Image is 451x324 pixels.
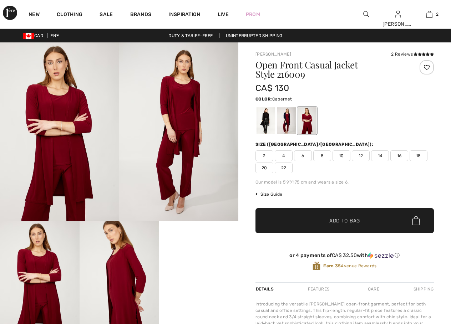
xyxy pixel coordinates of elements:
[119,42,238,221] img: Open Front Casual Jacket Style 216009. 2
[363,10,369,19] img: search the website
[255,179,434,185] div: Our model is 5'9"/175 cm and wears a size 6.
[313,261,320,271] img: Avenue Rewards
[391,51,434,57] div: 2 Reviews
[255,52,291,57] a: [PERSON_NAME]
[255,83,289,93] span: CA$ 130
[332,252,357,258] span: CA$ 32.50
[412,216,420,225] img: Bag.svg
[255,163,273,173] span: 20
[352,150,370,161] span: 12
[302,283,335,295] div: Features
[29,11,40,19] a: New
[414,10,445,19] a: 2
[323,263,341,268] strong: Earn 35
[313,150,331,161] span: 8
[395,11,401,17] a: Sign In
[130,11,152,19] a: Brands
[371,150,389,161] span: 14
[368,252,394,259] img: Sezzle
[255,191,282,197] span: Size Guide
[255,97,272,102] span: Color:
[255,252,434,261] div: or 4 payments ofCA$ 32.50withSezzle Click to learn more about Sezzle
[255,60,404,79] h1: Open Front Casual Jacket Style 216009
[275,150,293,161] span: 4
[277,107,296,134] div: Midnight
[3,6,17,20] img: 1ère Avenue
[329,217,360,225] span: Add to Bag
[50,33,59,38] span: EN
[323,263,376,269] span: Avenue Rewards
[436,11,439,17] span: 2
[395,10,401,19] img: My Info
[255,150,273,161] span: 2
[333,150,350,161] span: 10
[100,11,113,19] a: Sale
[246,11,260,18] a: Prom
[294,150,312,161] span: 6
[272,97,292,102] span: Cabernet
[275,163,293,173] span: 22
[255,252,434,259] div: or 4 payments of with
[410,150,427,161] span: 18
[255,283,275,295] div: Details
[159,221,238,261] video: Your browser does not support the video tag.
[255,208,434,233] button: Add to Bag
[168,11,200,19] span: Inspiration
[257,107,275,134] div: Black
[23,33,34,39] img: Canadian Dollar
[412,283,434,295] div: Shipping
[23,33,46,38] span: CAD
[218,11,229,18] a: Live
[57,11,82,19] a: Clothing
[390,150,408,161] span: 16
[362,283,385,295] div: Care
[382,20,413,28] div: [PERSON_NAME]
[255,141,375,148] div: Size ([GEOGRAPHIC_DATA]/[GEOGRAPHIC_DATA]):
[426,10,432,19] img: My Bag
[298,107,316,134] div: Cabernet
